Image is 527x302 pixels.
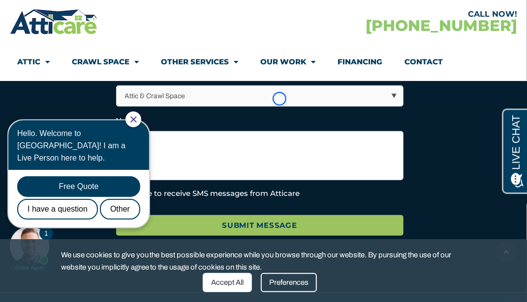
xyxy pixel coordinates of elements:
div: I have a question [12,88,93,109]
a: Crawl Space [72,51,139,73]
div: Accept All [203,273,252,292]
iframe: Chat Invitation [5,110,162,273]
div: Hello. Welcome to [GEOGRAPHIC_DATA]! I am a Live Person here to help. [12,17,135,54]
div: Need help? Chat with us now! [5,116,44,155]
a: Financing [338,51,382,73]
span: 1 [39,119,43,127]
div: Other [95,88,135,109]
div: CALL NOW! [264,10,518,18]
div: Preferences [261,273,317,292]
a: Close Chat [125,6,132,12]
span: We use cookies to give you the best possible experience while you browse through our website. By ... [61,249,459,273]
a: Our Work [260,51,315,73]
label: I agree to receive SMS messages from Atticare [127,188,300,199]
div: Free Quote [12,66,135,86]
input: Submit Message [116,215,403,236]
a: Other Services [161,51,238,73]
a: Contact [404,51,443,73]
nav: Menu [17,51,510,73]
span: Opens a chat window [24,8,79,20]
div: Close Chat [121,1,136,17]
div: Online Agent [5,154,44,161]
a: Attic [17,51,50,73]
